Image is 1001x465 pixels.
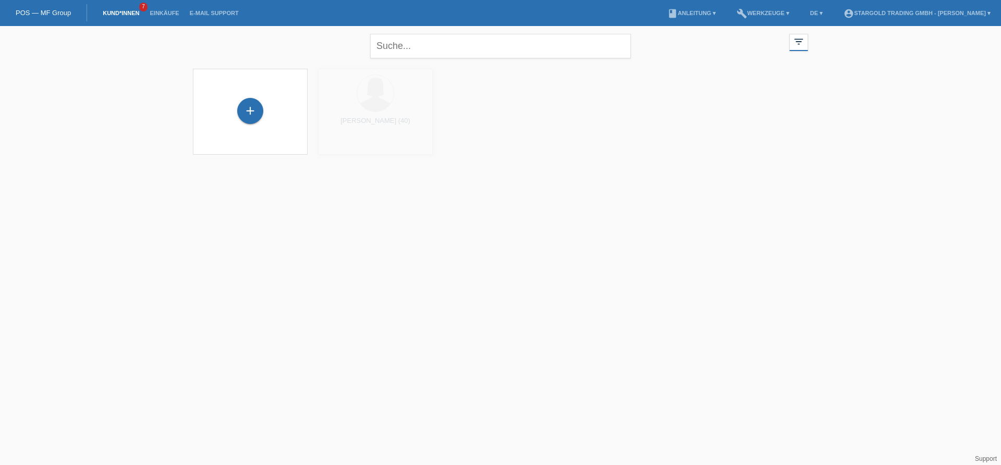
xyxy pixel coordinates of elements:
[139,3,148,11] span: 7
[144,10,184,16] a: Einkäufe
[793,36,804,47] i: filter_list
[326,117,424,133] div: [PERSON_NAME] (40)
[805,10,828,16] a: DE ▾
[16,9,71,17] a: POS — MF Group
[737,8,747,19] i: build
[185,10,244,16] a: E-Mail Support
[370,34,631,58] input: Suche...
[838,10,996,16] a: account_circleStargold Trading GmbH - [PERSON_NAME] ▾
[975,455,997,462] a: Support
[731,10,795,16] a: buildWerkzeuge ▾
[662,10,721,16] a: bookAnleitung ▾
[667,8,678,19] i: book
[97,10,144,16] a: Kund*innen
[238,102,263,120] div: Kund*in hinzufügen
[844,8,854,19] i: account_circle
